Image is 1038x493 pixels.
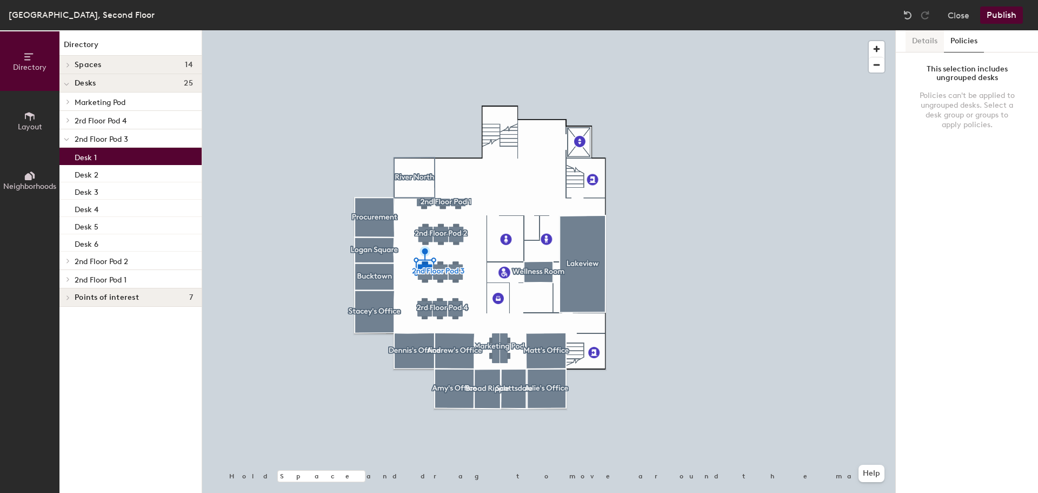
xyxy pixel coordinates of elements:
span: 2rd Floor Pod 4 [75,116,127,126]
p: Desk 4 [75,202,98,214]
h1: Directory [59,39,202,56]
span: Spaces [75,61,102,69]
span: Points of interest [75,293,139,302]
span: Layout [18,122,42,132]
span: 2nd Floor Pod 2 [75,257,128,266]
p: Desk 3 [75,185,98,197]
button: Close [948,6,969,24]
p: Desk 2 [75,167,98,180]
span: 2nd Floor Pod 3 [75,135,128,144]
span: 7 [189,293,193,302]
p: Desk 6 [75,236,98,249]
button: Policies [944,30,984,52]
span: Neighborhoods [3,182,56,191]
span: Marketing Pod [75,98,125,107]
button: Publish [980,6,1023,24]
span: 25 [184,79,193,88]
img: Redo [920,10,930,21]
div: This selection includes ungrouped desks [917,65,1016,82]
img: Undo [902,10,913,21]
div: Policies can't be applied to ungrouped desks. Select a desk group or groups to apply policies. [917,91,1016,130]
button: Details [906,30,944,52]
span: Directory [13,63,46,72]
div: [GEOGRAPHIC_DATA], Second Floor [9,8,155,22]
p: Desk 5 [75,219,98,232]
span: 14 [185,61,193,69]
span: Desks [75,79,96,88]
p: Desk 1 [75,150,97,162]
button: Help [859,465,884,482]
span: 2nd Floor Pod 1 [75,275,127,285]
